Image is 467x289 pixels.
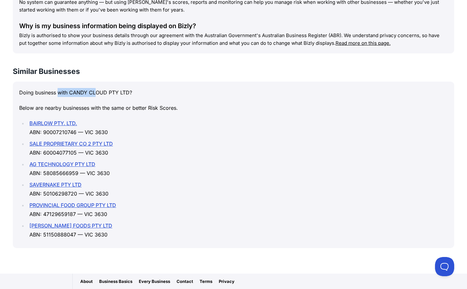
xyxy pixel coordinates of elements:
[29,140,113,147] a: SALE PROPRIETARY CO 2 PTY LTD
[19,88,448,97] p: Doing business with CANDY CLOUD PTY LTD?
[29,161,95,167] a: AG TECHNOLOGY PTY LTD
[99,278,132,285] a: Business Basics
[28,201,448,219] li: ABN: 47129659187 — VIC 3630
[29,202,116,208] a: PROVINCIAL FOOD GROUP PTY LTD
[139,278,170,285] a: Every Business
[200,278,212,285] a: Terms
[28,119,448,137] li: ABN: 90007210746 — VIC 3630
[19,103,448,112] p: Below are nearby businesses with the same or better Risk Scores.
[28,180,448,198] li: ABN: 50106298720 — VIC 3630
[28,221,448,239] li: ABN: 51150888047 — VIC 3630
[435,257,454,276] iframe: Toggle Customer Support
[219,278,234,285] a: Privacy
[177,278,193,285] a: Contact
[29,181,82,188] a: SAVERNAKE PTY LTD
[29,120,77,126] a: BAIRLOW PTY. LTD.
[19,21,448,30] div: Why is my business information being displayed on Bizly?
[28,139,448,157] li: ABN: 60004077105 — VIC 3630
[19,32,448,47] p: Bizly is authorised to show your business details through our agreement with the Australian Gover...
[13,66,454,76] h3: Similar Businesses
[80,278,93,285] a: About
[28,160,448,178] li: ABN: 58085666959 — VIC 3630
[29,222,112,229] a: [PERSON_NAME] FOODS PTY LTD
[336,40,391,46] a: Read more on this page.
